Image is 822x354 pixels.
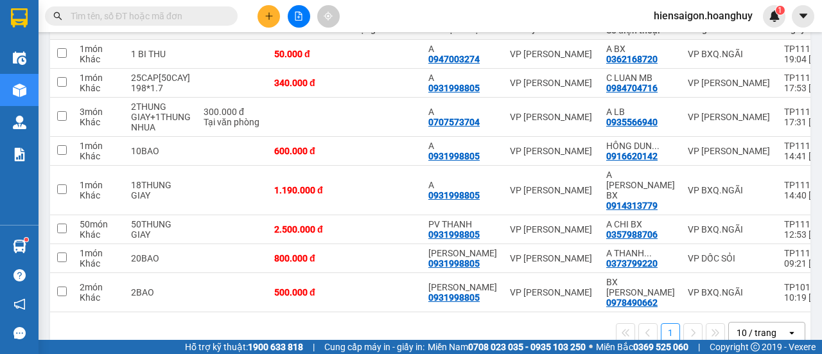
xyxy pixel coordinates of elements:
[131,102,191,132] div: 2THUNG GIAY+1THUNG NHUA
[688,224,771,235] div: VP BXQ.NGÃI
[428,340,586,354] span: Miền Nam
[13,116,26,129] img: warehouse-icon
[688,112,771,122] div: VP [PERSON_NAME]
[13,327,26,339] span: message
[80,83,118,93] div: Khác
[751,342,760,351] span: copyright
[688,49,771,59] div: VP BXQ.NGÃI
[688,253,771,263] div: VP DỐC SỎI
[80,151,118,161] div: Khác
[606,297,658,308] div: 0978490662
[131,49,191,59] div: 1 BI THU
[294,12,303,21] span: file-add
[317,5,340,28] button: aim
[606,219,675,229] div: A CHI BX
[606,117,658,127] div: 0935566940
[13,269,26,281] span: question-circle
[688,185,771,195] div: VP BXQ.NGÃI
[131,287,191,297] div: 2BAO
[633,342,688,352] strong: 0369 525 060
[80,117,118,127] div: Khác
[204,117,261,127] div: Tại văn phòng
[428,190,480,200] div: 0931998805
[510,49,593,59] div: VP [PERSON_NAME]
[787,328,797,338] svg: open
[274,224,338,235] div: 2.500.000 đ
[428,180,497,190] div: A
[606,44,675,54] div: A BX
[468,342,586,352] strong: 0708 023 035 - 0935 103 250
[80,180,118,190] div: 1 món
[769,10,780,22] img: icon-new-feature
[778,6,782,15] span: 1
[589,344,593,350] span: ⚪️
[80,229,118,240] div: Khác
[792,5,814,28] button: caret-down
[661,323,680,342] button: 1
[131,73,191,83] div: 25CAP[50CAY]
[428,117,480,127] div: 0707573704
[510,185,593,195] div: VP [PERSON_NAME]
[510,224,593,235] div: VP [PERSON_NAME]
[80,282,118,292] div: 2 món
[274,287,338,297] div: 500.000 đ
[428,248,497,258] div: VP THANH
[606,277,675,297] div: BX KIM CHI
[265,12,274,21] span: plus
[80,44,118,54] div: 1 món
[258,5,280,28] button: plus
[652,141,660,151] span: ...
[510,78,593,88] div: VP [PERSON_NAME]
[274,146,338,156] div: 600.000 đ
[510,112,593,122] div: VP [PERSON_NAME]
[606,170,675,200] div: A DUONG BX
[737,326,776,339] div: 10 / trang
[428,54,480,64] div: 0947003274
[606,151,658,161] div: 0916620142
[204,107,261,117] div: 300.000 đ
[510,146,593,156] div: VP [PERSON_NAME]
[80,292,118,303] div: Khác
[80,54,118,64] div: Khác
[428,229,480,240] div: 0931998805
[606,73,675,83] div: C LUAN MB
[274,185,338,195] div: 1.190.000 đ
[131,146,191,156] div: 10BAO
[428,258,480,269] div: 0931998805
[80,190,118,200] div: Khác
[53,12,62,21] span: search
[606,54,658,64] div: 0362168720
[776,6,785,15] sup: 1
[428,44,497,54] div: A
[80,141,118,151] div: 1 món
[324,340,424,354] span: Cung cấp máy in - giấy in:
[13,240,26,253] img: warehouse-icon
[798,10,809,22] span: caret-down
[313,340,315,354] span: |
[643,8,763,24] span: hiensaigon.hoanghuy
[606,200,658,211] div: 0914313779
[274,253,338,263] div: 800.000 đ
[131,180,191,200] div: 18THUNG GIAY
[13,51,26,65] img: warehouse-icon
[13,148,26,161] img: solution-icon
[13,84,26,97] img: warehouse-icon
[428,219,497,229] div: PV THANH
[606,258,658,269] div: 0373799220
[80,258,118,269] div: Khác
[71,9,222,23] input: Tìm tên, số ĐT hoặc mã đơn
[698,340,700,354] span: |
[80,248,118,258] div: 1 món
[274,49,338,59] div: 50.000 đ
[185,340,303,354] span: Hỗ trợ kỹ thuật:
[80,219,118,229] div: 50 món
[428,292,480,303] div: 0931998805
[288,5,310,28] button: file-add
[510,253,593,263] div: VP [PERSON_NAME]
[274,78,338,88] div: 340.000 đ
[131,253,191,263] div: 20BAO
[428,141,497,151] div: A
[324,12,333,21] span: aim
[688,78,771,88] div: VP [PERSON_NAME]
[131,219,191,240] div: 50THUNG GIAY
